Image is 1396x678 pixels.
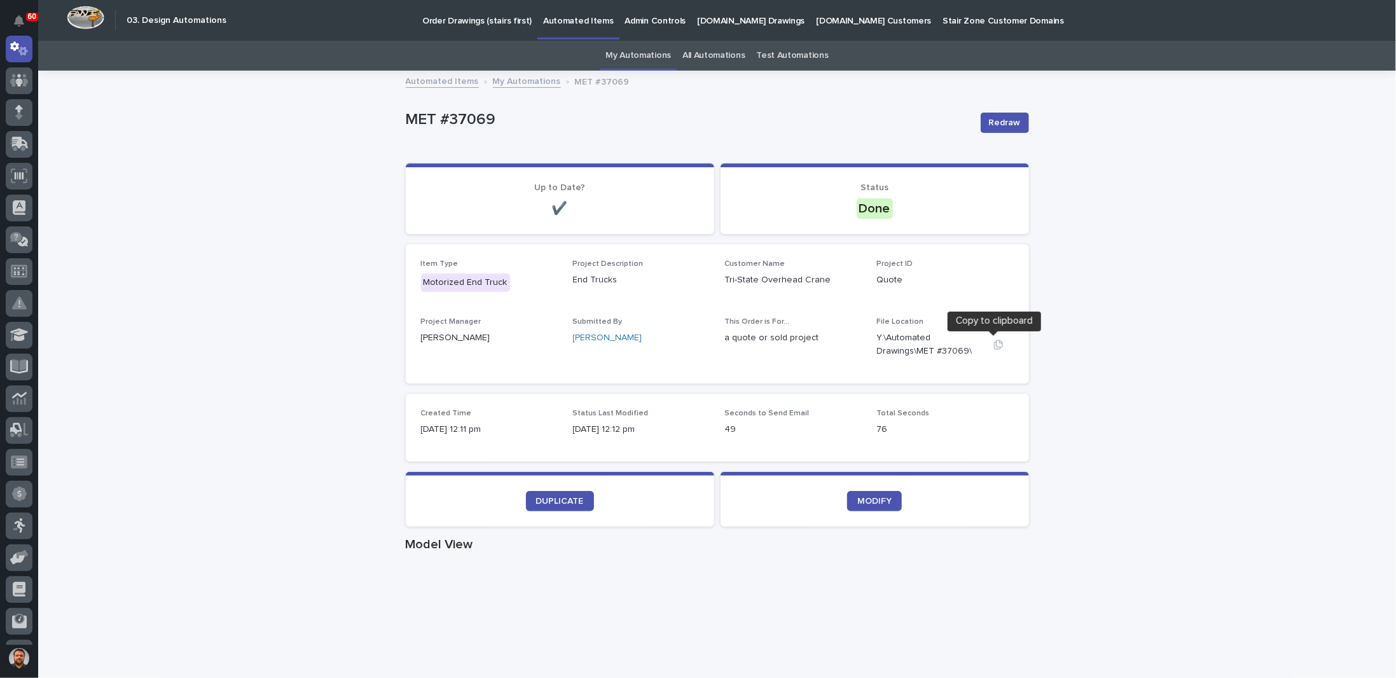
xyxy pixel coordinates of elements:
[406,73,479,88] a: Automated Items
[573,273,710,287] p: End Trucks
[857,198,893,219] div: Done
[573,423,710,436] p: [DATE] 12:12 pm
[877,423,1014,436] p: 76
[725,273,862,287] p: Tri-State Overhead Crane
[28,12,36,21] p: 60
[877,273,1014,287] p: Quote
[573,410,649,417] span: Status Last Modified
[16,15,32,36] div: Notifications60
[421,273,510,292] div: Motorized End Truck
[127,15,226,26] h2: 03. Design Automations
[725,423,862,436] p: 49
[421,201,699,216] p: ✔️
[877,331,983,358] : Y:\Automated Drawings\MET #37069\
[526,491,594,511] a: DUPLICATE
[877,318,924,326] span: File Location
[877,410,930,417] span: Total Seconds
[536,497,584,506] span: DUPLICATE
[725,410,810,417] span: Seconds to Send Email
[421,318,481,326] span: Project Manager
[421,423,558,436] p: [DATE] 12:11 pm
[605,41,671,71] a: My Automations
[860,183,888,192] span: Status
[573,331,642,345] a: [PERSON_NAME]
[575,74,630,88] p: MET #37069
[682,41,745,71] a: All Automations
[725,260,785,268] span: Customer Name
[493,73,561,88] a: My Automations
[421,331,558,345] p: [PERSON_NAME]
[406,537,1029,552] h1: Model View
[573,318,623,326] span: Submitted By
[989,116,1021,129] span: Redraw
[756,41,828,71] a: Test Automations
[534,183,585,192] span: Up to Date?
[6,8,32,34] button: Notifications
[406,111,971,129] p: MET #37069
[857,497,892,506] span: MODIFY
[573,260,644,268] span: Project Description
[847,491,902,511] a: MODIFY
[877,260,913,268] span: Project ID
[6,645,32,672] button: users-avatar
[725,331,862,345] p: a quote or sold project
[67,6,104,29] img: Workspace Logo
[421,410,472,417] span: Created Time
[421,260,459,268] span: Item Type
[981,113,1029,133] button: Redraw
[725,318,790,326] span: This Order is For...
